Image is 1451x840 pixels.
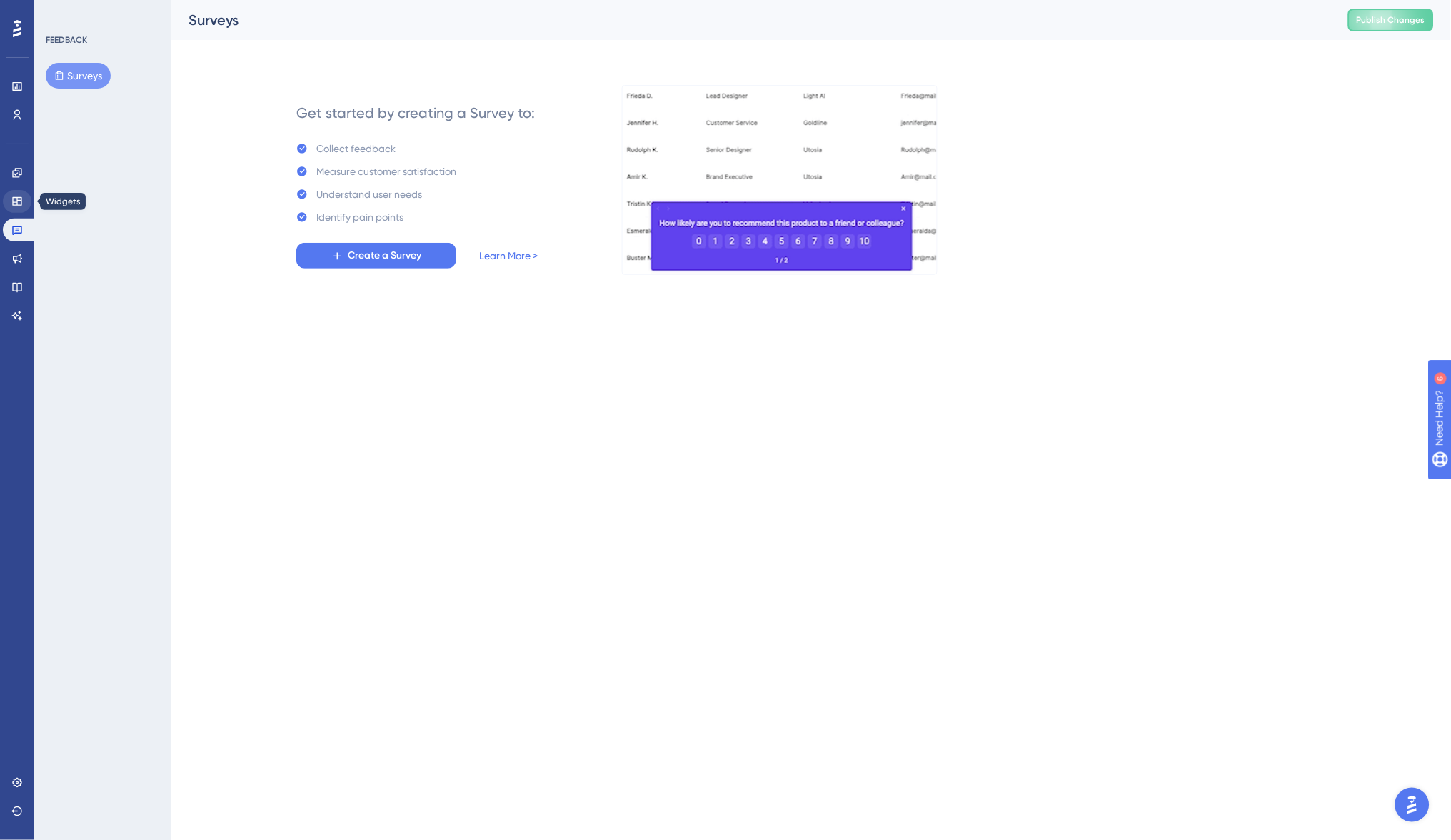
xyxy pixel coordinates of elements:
button: Create a Survey [296,243,456,269]
a: Learn More > [479,247,538,264]
div: Understand user needs [316,186,422,203]
button: Surveys [46,63,111,89]
div: Measure customer satisfaction [316,163,456,180]
div: FEEDBACK [46,34,87,46]
span: Publish Changes [1357,14,1425,26]
span: Create a Survey [348,247,421,264]
iframe: UserGuiding AI Assistant Launcher [1391,784,1434,826]
img: b81bf5b5c10d0e3e90f664060979471a.gif [622,85,938,275]
div: Collect feedback [316,140,396,157]
button: Publish Changes [1348,9,1434,31]
div: Identify pain points [316,209,403,226]
span: Need Help? [34,4,89,21]
div: Get started by creating a Survey to: [296,103,535,123]
div: 6 [99,7,104,19]
div: Surveys [189,10,1312,30]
